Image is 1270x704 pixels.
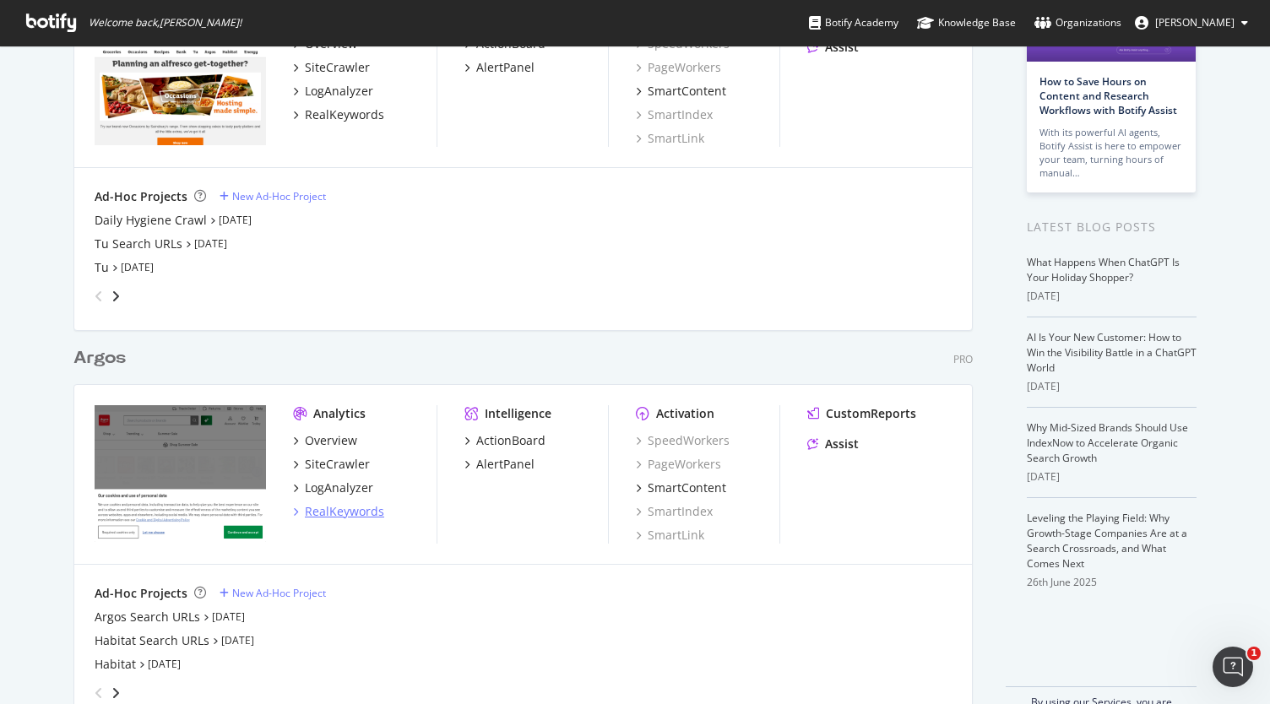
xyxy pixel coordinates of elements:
div: With its powerful AI agents, Botify Assist is here to empower your team, turning hours of manual… [1039,126,1183,180]
img: *.sainsburys.co.uk/ [95,8,266,145]
a: AI Is Your New Customer: How to Win the Visibility Battle in a ChatGPT World [1027,330,1197,375]
a: SiteCrawler [293,59,370,76]
div: angle-right [110,685,122,701]
a: AlertPanel [464,456,535,473]
a: SpeedWorkers [636,432,730,449]
div: Assist [825,436,859,452]
button: [PERSON_NAME] [1121,9,1262,36]
span: 1 [1247,647,1261,660]
a: SmartIndex [636,106,713,123]
a: New Ad-Hoc Project [220,586,326,600]
a: [DATE] [148,657,181,671]
div: [DATE] [1027,469,1197,485]
a: Assist [807,39,859,56]
div: RealKeywords [305,106,384,123]
div: [DATE] [1027,289,1197,304]
div: RealKeywords [305,503,384,520]
span: Sam Macfarlane [1155,15,1235,30]
div: SmartContent [648,83,726,100]
a: [DATE] [121,260,154,274]
a: Daily Hygiene Crawl [95,212,207,229]
a: LogAnalyzer [293,83,373,100]
a: SiteCrawler [293,456,370,473]
div: LogAnalyzer [305,83,373,100]
a: SmartContent [636,83,726,100]
a: Habitat [95,656,136,673]
div: 26th June 2025 [1027,575,1197,590]
div: Assist [825,39,859,56]
div: Ad-Hoc Projects [95,188,187,205]
div: Activation [656,405,714,422]
a: RealKeywords [293,106,384,123]
span: Welcome back, [PERSON_NAME] ! [89,16,242,30]
div: Knowledge Base [917,14,1016,31]
div: Analytics [313,405,366,422]
div: CustomReports [826,405,916,422]
div: Botify Academy [809,14,898,31]
a: New Ad-Hoc Project [220,189,326,203]
a: Habitat Search URLs [95,632,209,649]
div: SiteCrawler [305,59,370,76]
a: PageWorkers [636,59,721,76]
a: SmartContent [636,479,726,496]
a: Overview [293,432,357,449]
div: ActionBoard [476,432,545,449]
a: Why Mid-Sized Brands Should Use IndexNow to Accelerate Organic Search Growth [1027,420,1188,465]
a: Tu [95,259,109,276]
div: SmartContent [648,479,726,496]
a: Assist [807,436,859,452]
a: PageWorkers [636,456,721,473]
a: ActionBoard [464,432,545,449]
a: AlertPanel [464,59,535,76]
div: [DATE] [1027,379,1197,394]
iframe: Intercom live chat [1213,647,1253,687]
a: Leveling the Playing Field: Why Growth-Stage Companies Are at a Search Crossroads, and What Comes... [1027,511,1187,571]
a: SmartIndex [636,503,713,520]
a: Argos [73,346,133,371]
div: New Ad-Hoc Project [232,189,326,203]
a: SmartLink [636,130,704,147]
a: Tu Search URLs [95,236,182,252]
div: Latest Blog Posts [1027,218,1197,236]
a: [DATE] [219,213,252,227]
a: What Happens When ChatGPT Is Your Holiday Shopper? [1027,255,1180,284]
div: New Ad-Hoc Project [232,586,326,600]
a: RealKeywords [293,503,384,520]
a: CustomReports [807,405,916,422]
div: angle-right [110,288,122,305]
a: Argos Search URLs [95,609,200,625]
div: Pro [953,352,973,366]
a: [DATE] [194,236,227,251]
a: How to Save Hours on Content and Research Workflows with Botify Assist [1039,74,1177,117]
a: [DATE] [212,609,245,624]
a: [DATE] [221,633,254,647]
div: Organizations [1034,14,1121,31]
a: LogAnalyzer [293,479,373,496]
div: Overview [305,432,357,449]
div: Argos [73,346,126,371]
div: Intelligence [485,405,551,422]
div: Ad-Hoc Projects [95,585,187,602]
div: AlertPanel [476,456,535,473]
div: LogAnalyzer [305,479,373,496]
a: SmartLink [636,527,704,544]
div: SiteCrawler [305,456,370,473]
div: AlertPanel [476,59,535,76]
div: angle-left [88,283,110,310]
img: www.argos.co.uk [95,405,266,542]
